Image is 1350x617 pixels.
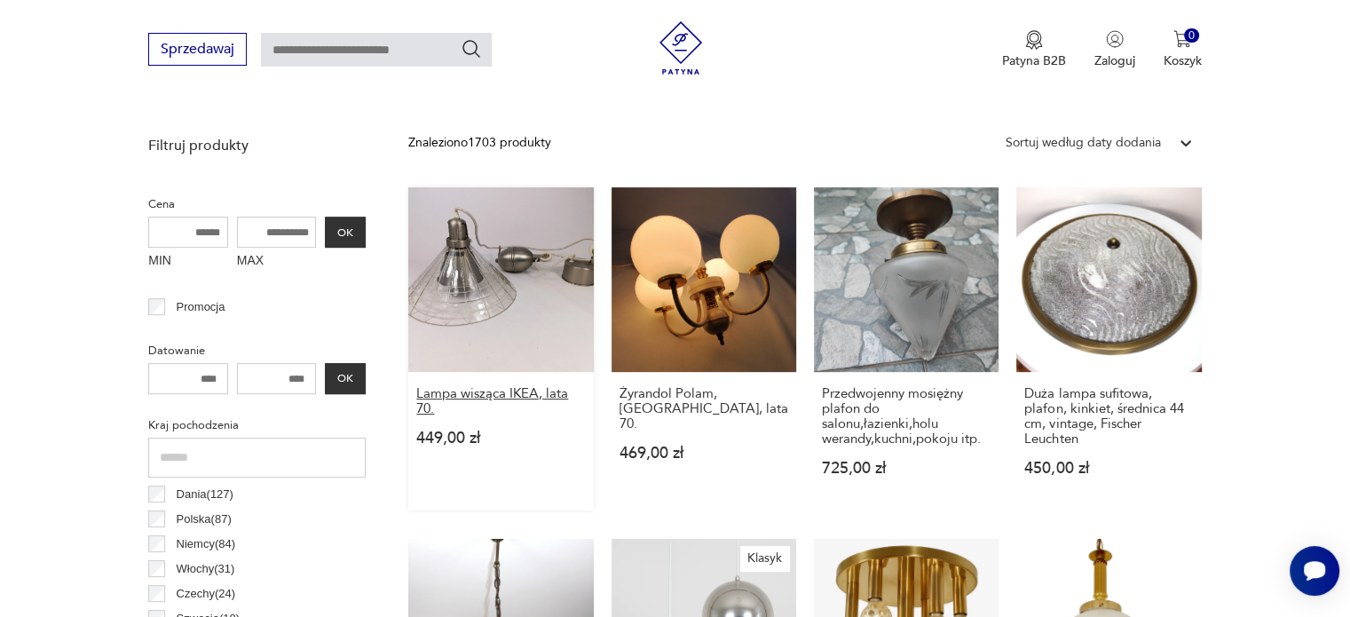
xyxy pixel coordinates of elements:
a: Duża lampa sufitowa, plafon, kinkiet, średnica 44 cm, vintage, Fischer LeuchtenDuża lampa sufitow... [1016,187,1201,510]
a: Lampa wisząca IKEA, lata 70.Lampa wisząca IKEA, lata 70.449,00 zł [408,187,593,510]
h3: Duża lampa sufitowa, plafon, kinkiet, średnica 44 cm, vintage, Fischer Leuchten [1024,386,1193,447]
p: Zaloguj [1094,52,1135,69]
button: OK [325,217,366,248]
p: Filtruj produkty [148,136,366,155]
button: Zaloguj [1094,30,1135,69]
p: Czechy ( 24 ) [177,584,236,604]
button: Sprzedawaj [148,33,247,66]
a: Żyrandol Polam, Polska, lata 70.Żyrandol Polam, [GEOGRAPHIC_DATA], lata 70.469,00 zł [612,187,796,510]
p: Dania ( 127 ) [177,485,233,504]
div: Sortuj według daty dodania [1006,133,1161,153]
p: Patyna B2B [1002,52,1066,69]
h3: Żyrandol Polam, [GEOGRAPHIC_DATA], lata 70. [620,386,788,431]
p: Cena [148,194,366,214]
button: 0Koszyk [1164,30,1202,69]
p: Kraj pochodzenia [148,415,366,435]
button: OK [325,363,366,394]
h3: Lampa wisząca IKEA, lata 70. [416,386,585,416]
a: Przedwojenny mosiężny plafon do salonu,łazienki,holu werandy,kuchni,pokoju itp.Przedwojenny mosię... [814,187,999,510]
p: Włochy ( 31 ) [177,559,235,579]
div: Znaleziono 1703 produkty [408,133,551,153]
div: 0 [1184,28,1199,44]
p: Promocja [177,297,225,317]
img: Ikona koszyka [1173,30,1191,48]
p: Polska ( 87 ) [177,510,232,529]
a: Sprzedawaj [148,44,247,57]
p: Datowanie [148,341,366,360]
img: Patyna - sklep z meblami i dekoracjami vintage [654,21,707,75]
label: MIN [148,248,228,276]
p: Koszyk [1164,52,1202,69]
button: Szukaj [461,38,482,59]
p: Niemcy ( 84 ) [177,534,236,554]
a: Ikona medaluPatyna B2B [1002,30,1066,69]
iframe: Smartsupp widget button [1290,546,1339,596]
p: 449,00 zł [416,431,585,446]
p: 725,00 zł [822,461,991,476]
button: Patyna B2B [1002,30,1066,69]
p: 469,00 zł [620,446,788,461]
p: 450,00 zł [1024,461,1193,476]
img: Ikona medalu [1025,30,1043,50]
img: Ikonka użytkownika [1106,30,1124,48]
h3: Przedwojenny mosiężny plafon do salonu,łazienki,holu werandy,kuchni,pokoju itp. [822,386,991,447]
label: MAX [237,248,317,276]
